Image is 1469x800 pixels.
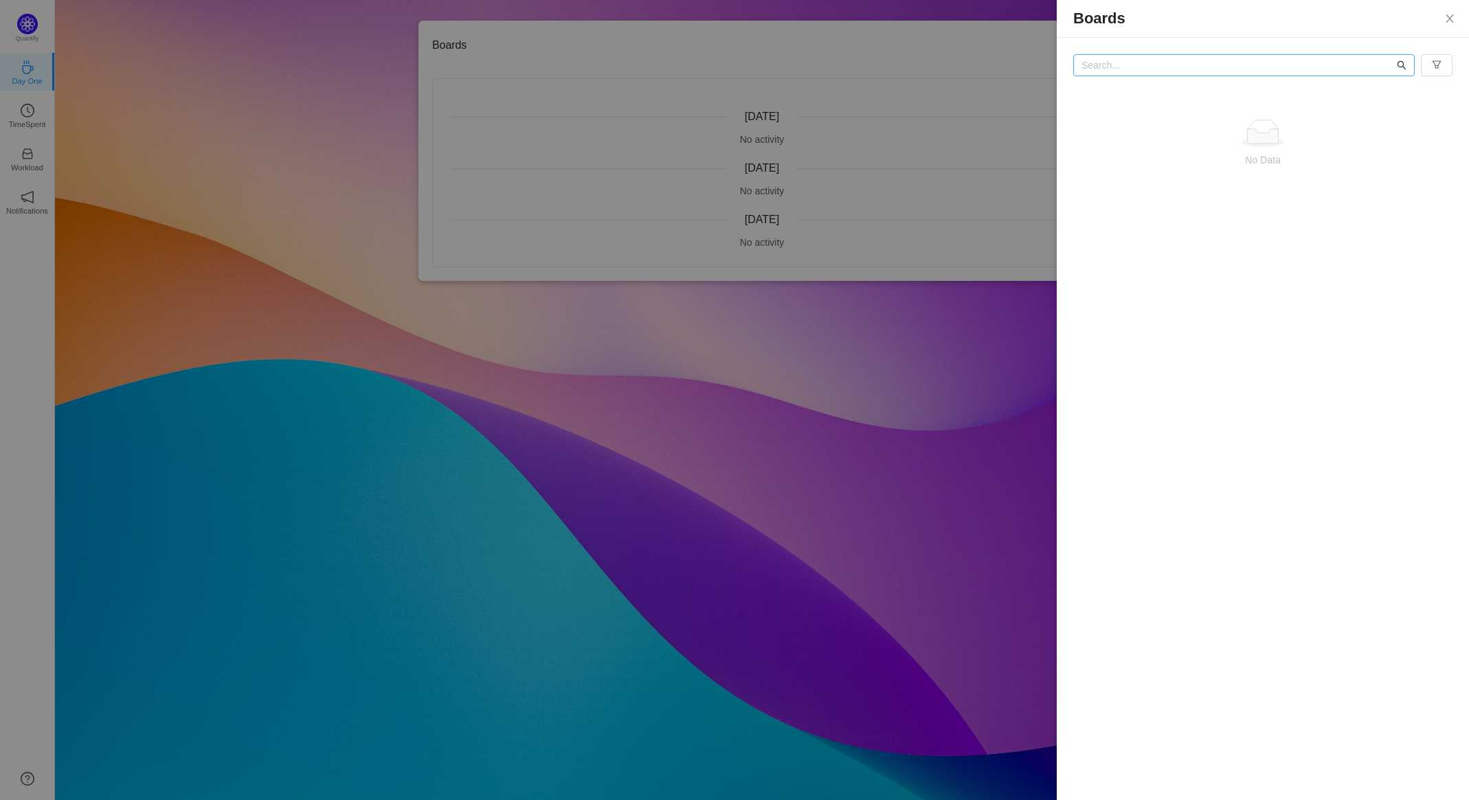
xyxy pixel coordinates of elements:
button: icon: filter [1421,54,1453,76]
input: Search... [1073,54,1415,76]
p: Boards [1073,11,1453,26]
p: No Data [1084,152,1442,168]
i: icon: search [1397,60,1406,70]
i: icon: close [1444,13,1455,24]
